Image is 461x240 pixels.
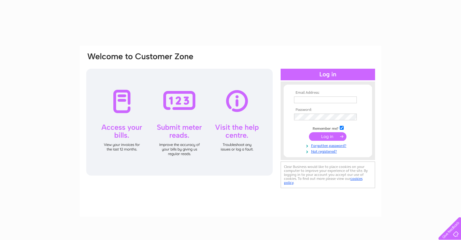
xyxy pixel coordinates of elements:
a: Not registered? [294,148,363,154]
a: cookies policy [284,176,363,185]
th: Password: [293,108,363,112]
div: Clear Business would like to place cookies on your computer to improve your experience of the sit... [281,162,375,188]
input: Submit [309,132,346,141]
a: Forgotten password? [294,142,363,148]
td: Remember me? [293,125,363,131]
th: Email Address: [293,91,363,95]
